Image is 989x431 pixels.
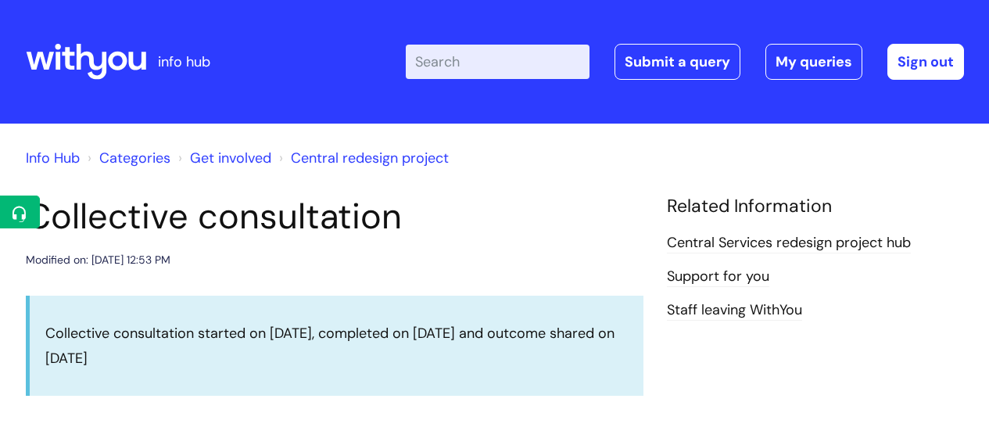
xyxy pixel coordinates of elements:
[667,233,911,253] a: Central Services redesign project hub
[887,44,964,80] a: Sign out
[765,44,862,80] a: My queries
[84,145,170,171] li: Solution home
[667,196,964,217] h4: Related Information
[291,149,449,167] a: Central redesign project
[99,149,170,167] a: Categories
[26,196,643,238] h1: Collective consultation
[158,49,210,74] p: info hub
[26,250,170,270] div: Modified on: [DATE] 12:53 PM
[406,44,964,80] div: | -
[275,145,449,171] li: Central redesign project
[26,149,80,167] a: Info Hub
[667,300,802,321] a: Staff leaving WithYou
[406,45,589,79] input: Search
[45,321,628,372] p: Collective consultation started on [DATE], completed on [DATE] and outcome shared on [DATE]
[190,149,271,167] a: Get involved
[615,44,740,80] a: Submit a query
[667,267,769,287] a: Support for you
[174,145,271,171] li: Get involved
